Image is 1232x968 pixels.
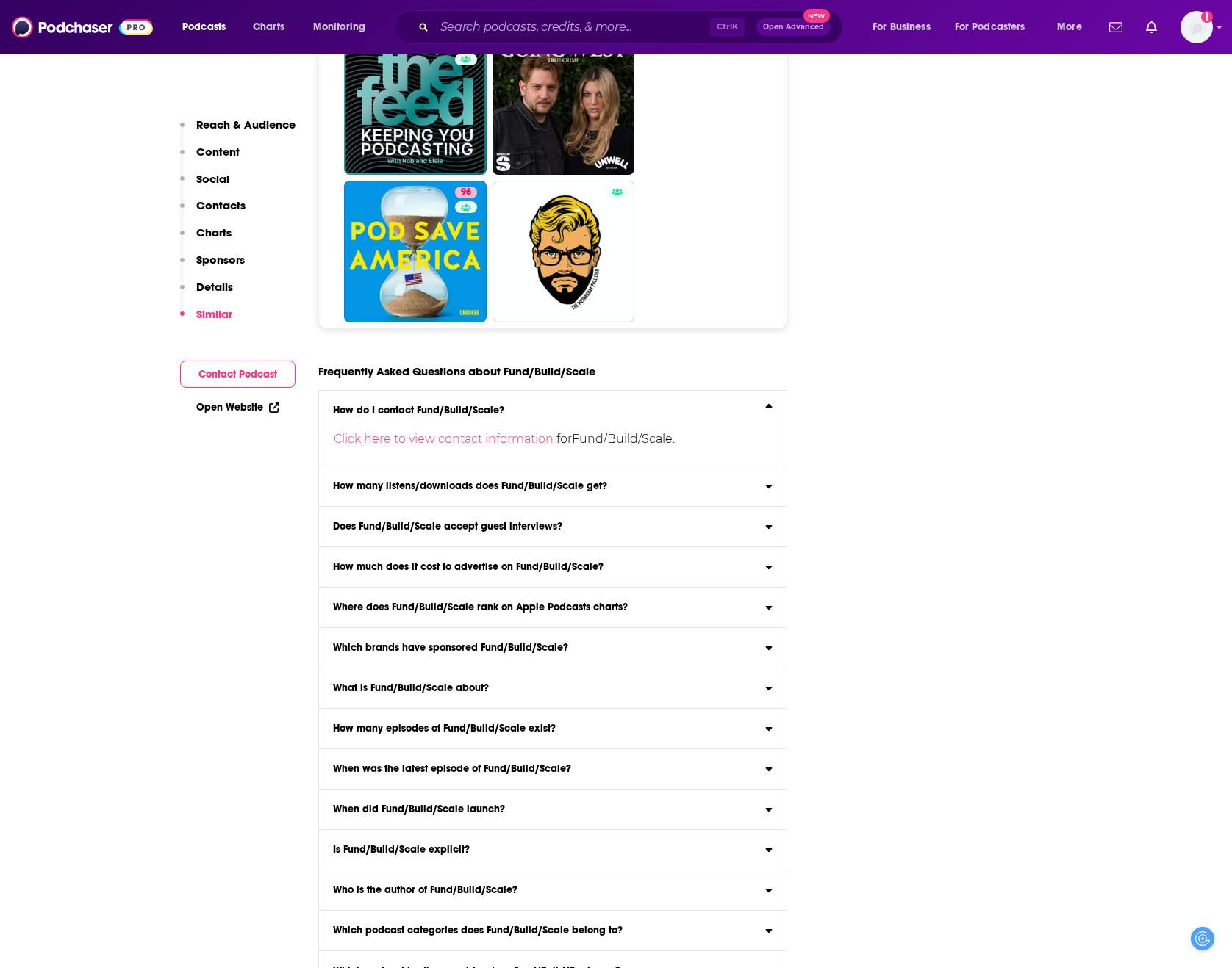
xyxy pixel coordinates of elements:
p: Social [196,172,229,186]
button: Contact Podcast [180,361,296,388]
button: Contacts [180,198,246,225]
div: Search podcasts, credits, & more... [408,10,857,44]
h3: Which brands have sponsored Fund/Build/Scale? [333,643,568,653]
span: Ctrl K [710,18,745,37]
button: open menu [303,15,384,39]
h3: Frequently Asked Questions about Fund/Build/Scale [318,364,595,378]
h3: Which podcast categories does Fund/Build/Scale belong to? [333,925,623,936]
button: open menu [945,15,1047,39]
p: Content [196,145,240,159]
span: Logged in as carolinejames [1181,11,1213,43]
a: 52 [344,32,487,175]
a: 96 [455,187,477,198]
svg: Add a profile image [1201,11,1213,23]
span: Open Advanced [763,24,824,31]
p: Sponsors [196,253,245,267]
span: For Podcasters [955,17,1025,37]
p: Contacts [196,198,246,212]
span: 96 [461,185,471,200]
span: Charts [253,17,284,37]
p: Reach & Audience [196,118,296,131]
button: open menu [172,15,245,39]
span: More [1057,17,1082,37]
span: For Business [873,17,931,37]
h3: When did Fund/Build/Scale launch? [333,804,505,815]
button: open menu [862,15,949,39]
button: Similar [180,307,232,334]
span: Monitoring [313,17,365,37]
h3: When was the latest episode of Fund/Build/Scale? [333,764,571,774]
button: open menu [1047,15,1100,39]
h3: Does Fund/Build/Scale accept guest interviews? [333,521,562,532]
span: New [803,9,830,23]
a: Open Website [196,401,279,413]
p: Charts [196,225,232,239]
a: Charts [243,15,293,39]
img: Podchaser - Follow, Share and Rate Podcasts [12,13,153,41]
a: 96 [344,181,487,323]
button: Show profile menu [1181,11,1213,43]
a: Show notifications dropdown [1140,15,1163,40]
button: Charts [180,225,232,253]
h3: Is Fund/Build/Scale explicit? [333,845,470,855]
a: Show notifications dropdown [1103,15,1128,40]
a: Click here to view contact information [334,432,556,446]
h3: How do I contact Fund/Build/Scale? [333,405,504,416]
p: Similar [196,307,232,321]
h3: Where does Fund/Build/Scale rank on Apple Podcasts charts? [333,602,628,613]
input: Search podcasts, credits, & more... [434,15,710,39]
span: Podcasts [182,17,226,37]
button: Content [180,145,240,172]
button: Open AdvancedNew [756,18,831,36]
a: 79 [493,32,635,175]
button: Details [180,280,233,307]
h3: What is Fund/Build/Scale about? [333,683,489,693]
button: Sponsors [180,253,245,280]
h3: Who is the author of Fund/Build/Scale? [333,885,517,895]
h3: How many episodes of Fund/Build/Scale exist? [333,723,556,734]
img: User Profile [1181,11,1213,43]
button: Social [180,172,229,199]
p: Details [196,280,233,294]
h3: How many listens/downloads does Fund/Build/Scale get? [333,481,607,491]
h3: How much does it cost to advertise on Fund/Build/Scale? [333,562,604,572]
p: for Fund/Build/Scale . [334,427,763,451]
button: Reach & Audience [180,118,296,145]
